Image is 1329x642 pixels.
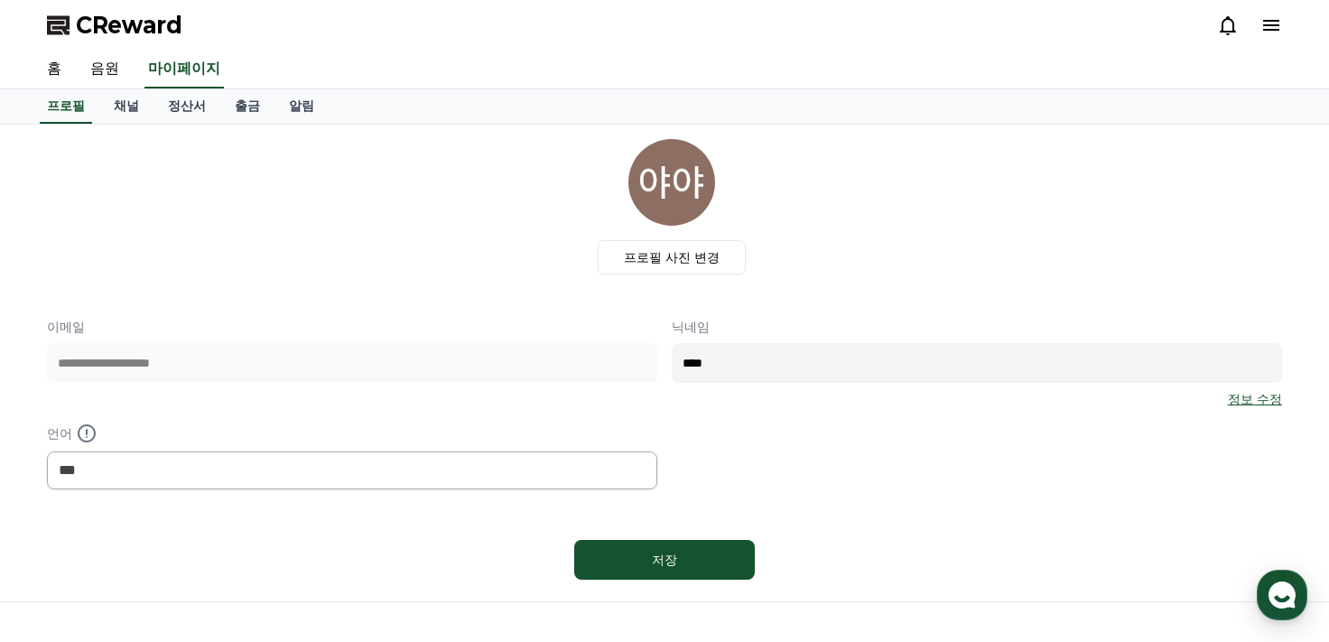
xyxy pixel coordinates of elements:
a: 음원 [76,51,134,88]
p: 이메일 [47,318,657,336]
a: CReward [47,11,182,40]
p: 언어 [47,423,657,444]
div: 저장 [610,551,719,569]
a: 마이페이지 [144,51,224,88]
a: 출금 [220,89,274,124]
a: 알림 [274,89,329,124]
a: 프로필 [40,89,92,124]
button: 저장 [574,540,755,580]
a: 채널 [99,89,153,124]
span: CReward [76,11,182,40]
a: 정보 수정 [1228,390,1282,408]
p: 닉네임 [672,318,1282,336]
a: 정산서 [153,89,220,124]
img: profile_image [628,139,715,226]
label: 프로필 사진 변경 [598,240,747,274]
a: 홈 [33,51,76,88]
